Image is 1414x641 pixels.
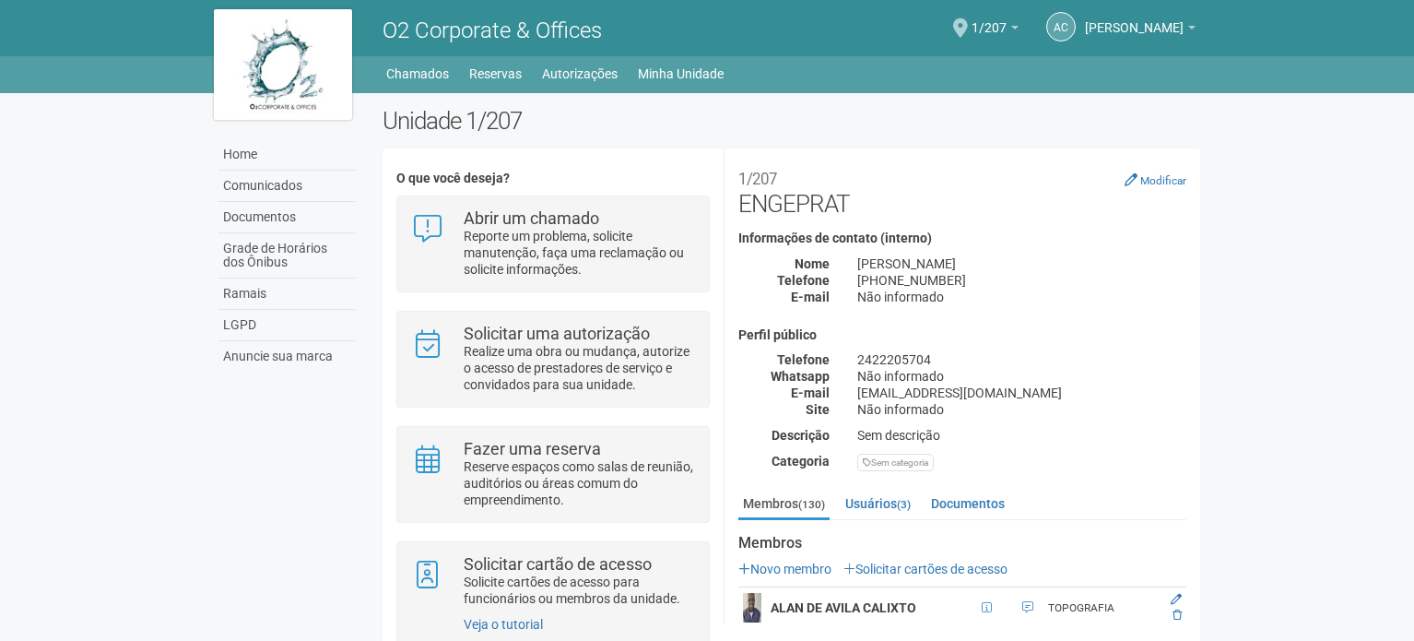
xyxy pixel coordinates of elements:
[926,490,1009,517] a: Documentos
[411,326,694,393] a: Solicitar uma autorização Realize uma obra ou mudança, autorize o acesso de prestadores de serviç...
[972,3,1007,35] span: 1/207
[897,498,911,511] small: (3)
[214,9,352,120] img: logo.jpg
[464,554,652,574] strong: Solicitar cartão de acesso
[1046,12,1076,42] a: AC
[843,272,1200,289] div: [PHONE_NUMBER]
[791,386,830,400] strong: E-mail
[738,328,1186,342] h4: Perfil público
[542,61,618,87] a: Autorizações
[1085,3,1184,35] span: Andréa Cunha
[795,256,830,271] strong: Nome
[738,231,1186,245] h4: Informações de contato (interno)
[464,324,650,343] strong: Solicitar uma autorização
[1140,174,1186,187] small: Modificar
[972,23,1019,38] a: 1/207
[791,290,830,304] strong: E-mail
[218,233,355,279] a: Grade de Horários dos Ônibus
[1125,172,1186,187] a: Modificar
[383,107,1200,135] h2: Unidade 1/207
[464,439,601,458] strong: Fazer uma reserva
[777,352,830,367] strong: Telefone
[411,556,694,607] a: Solicitar cartão de acesso Solicite cartões de acesso para funcionários ou membros da unidade.
[843,562,1007,576] a: Solicitar cartões de acesso
[798,498,825,511] small: (130)
[843,351,1200,368] div: 2422205704
[218,202,355,233] a: Documentos
[843,385,1200,401] div: [EMAIL_ADDRESS][DOMAIN_NAME]
[464,574,695,607] p: Solicite cartões de acesso para funcionários ou membros da unidade.
[743,593,761,623] img: user.png
[396,172,709,185] h4: O que você deseja?
[843,289,1200,305] div: Não informado
[464,343,695,393] p: Realize uma obra ou mudança, autorize o acesso de prestadores de serviço e convidados para sua un...
[464,617,543,632] a: Veja o tutorial
[469,61,522,87] a: Reservas
[806,402,830,417] strong: Site
[464,228,695,278] p: Reporte um problema, solicite manutenção, faça uma reclamação ou solicite informações.
[843,427,1200,444] div: Sem descrição
[771,369,830,384] strong: Whatsapp
[1085,23,1196,38] a: [PERSON_NAME]
[738,562,831,576] a: Novo membro
[464,458,695,508] p: Reserve espaços como salas de reunião, auditórios ou áreas comum do empreendimento.
[218,279,355,310] a: Ramais
[386,61,449,87] a: Chamados
[738,535,1186,552] strong: Membros
[218,310,355,341] a: LGPD
[772,454,830,469] strong: Categoria
[464,208,599,228] strong: Abrir um chamado
[771,600,916,615] strong: ALAN DE AVILA CALIXTO
[841,490,915,517] a: Usuários(3)
[738,490,830,520] a: Membros(130)
[1048,600,1161,616] div: TOPOGRAFIA
[843,368,1200,385] div: Não informado
[411,441,694,508] a: Fazer uma reserva Reserve espaços como salas de reunião, auditórios ou áreas comum do empreendime...
[218,139,355,171] a: Home
[638,61,724,87] a: Minha Unidade
[738,170,777,188] small: 1/207
[772,428,830,443] strong: Descrição
[857,454,934,471] div: Sem categoria
[218,341,355,372] a: Anuncie sua marca
[843,255,1200,272] div: [PERSON_NAME]
[843,401,1200,418] div: Não informado
[383,18,602,43] span: O2 Corporate & Offices
[738,162,1186,218] h2: ENGEPRAT
[1171,593,1182,606] a: Editar membro
[1172,609,1182,622] a: Excluir membro
[411,210,694,278] a: Abrir um chamado Reporte um problema, solicite manutenção, faça uma reclamação ou solicite inform...
[777,273,830,288] strong: Telefone
[218,171,355,202] a: Comunicados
